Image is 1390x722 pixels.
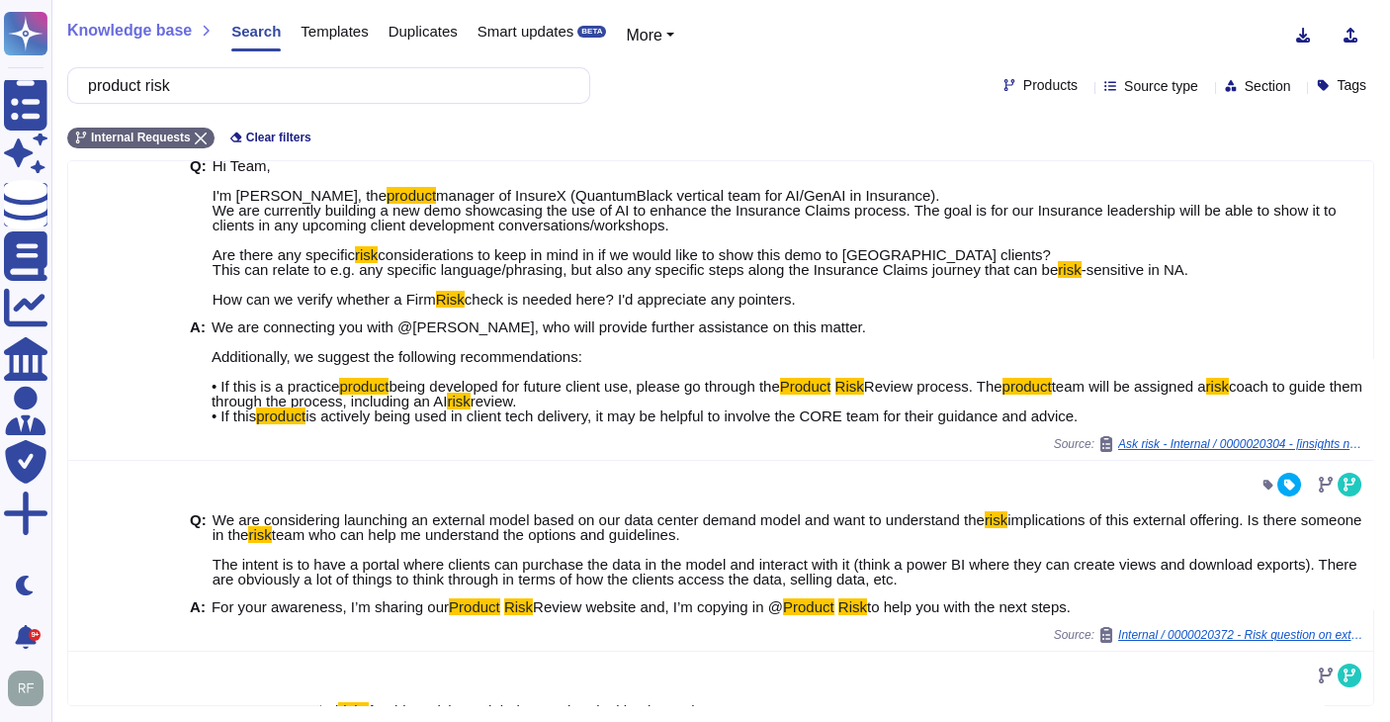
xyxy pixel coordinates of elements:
[190,703,207,718] b: Q:
[91,132,191,143] span: Internal Requests
[213,526,1357,587] span: team who can help me understand the options and guidelines. The intent is to have a portal where ...
[212,393,517,424] span: review. • If this
[389,24,458,39] span: Duplicates
[338,702,369,719] mark: risks
[838,598,867,615] mark: Risk
[478,24,574,39] span: Smart updates
[212,318,866,395] span: We are connecting you with @[PERSON_NAME], who will provide further assistance on this matter. Ad...
[465,291,796,308] span: check is needed here? I'd appreciate any pointers.
[213,702,339,719] span: Have you identified
[867,598,1071,615] span: to help you with the next steps.
[256,407,305,424] mark: product
[864,378,1002,395] span: Review process. The
[1002,378,1052,395] mark: product
[389,378,779,395] span: being developed for future client use, please go through the
[231,24,281,39] span: Search
[213,511,1362,543] span: implications of this external offering. Is there someone in the
[436,291,465,308] mark: Risk
[447,393,470,409] mark: risk
[213,246,1059,278] span: considerations to keep in mind in if we would like to show this demo to [GEOGRAPHIC_DATA] clients...
[1054,627,1365,643] span: Source:
[1054,436,1365,452] span: Source:
[1124,79,1198,93] span: Source type
[248,526,271,543] mark: risk
[339,378,389,395] mark: product
[1245,79,1291,93] span: Section
[29,629,41,641] div: 9+
[835,378,864,395] mark: Risk
[212,378,1362,409] span: coach to guide them through the process, including an AI
[355,246,378,263] mark: risk
[533,598,783,615] span: Review website and, I’m copying in @
[190,319,206,423] b: A:
[213,187,1337,263] span: manager of InsureX (QuantumBlack vertical team for AI/GenAI in Insurance). We are currently build...
[8,671,43,706] img: user
[1118,629,1365,641] span: Internal / 0000020372 - Risk question on externalizing an offering
[1206,378,1229,395] mark: risk
[212,598,449,615] span: For your awareness, I’m sharing our
[213,511,985,528] span: We are considering launching an external model based on our data center demand model and want to ...
[1052,378,1206,395] span: team will be assigned a
[190,512,207,587] b: Q:
[1058,261,1081,278] mark: risk
[387,187,436,204] mark: product
[783,598,834,615] mark: Product
[78,68,569,103] input: Search a question or template...
[67,23,192,39] span: Knowledge base
[626,27,661,44] span: More
[301,24,368,39] span: Templates
[190,599,206,614] b: A:
[1023,78,1078,92] span: Products
[246,132,311,143] span: Clear filters
[4,667,57,710] button: user
[1337,78,1366,92] span: Tags
[780,378,831,395] mark: Product
[190,158,207,307] b: Q:
[305,407,1078,424] span: is actively being used in client tech delivery, it may be helpful to involve the CORE team for th...
[577,26,606,38] div: BETA
[1118,438,1365,450] span: Ask risk - Internal / 0000020304 - [insights needed] Building a demo to show to [GEOGRAPHIC_DATA]...
[369,702,727,719] span: for this activity and their associated mitigation actions?
[626,24,674,47] button: More
[449,598,500,615] mark: Product
[985,511,1007,528] mark: risk
[504,598,533,615] mark: Risk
